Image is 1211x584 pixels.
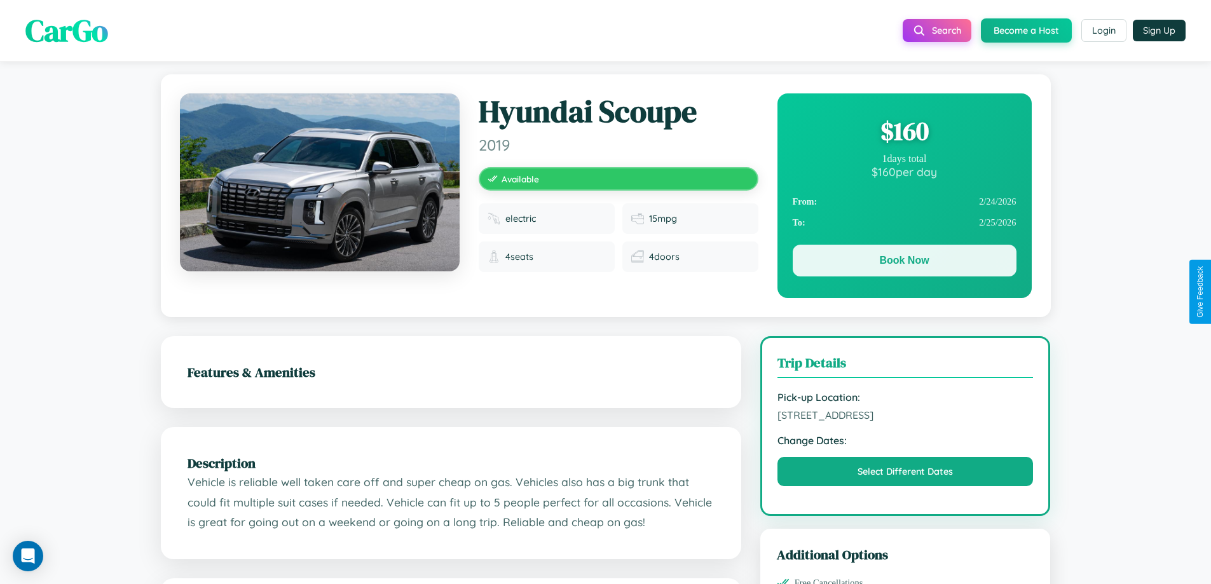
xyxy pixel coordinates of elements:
[1196,266,1205,318] div: Give Feedback
[631,212,644,225] img: Fuel efficiency
[777,457,1034,486] button: Select Different Dates
[777,409,1034,421] span: [STREET_ADDRESS]
[793,191,1016,212] div: 2 / 24 / 2026
[903,19,971,42] button: Search
[188,363,715,381] h2: Features & Amenities
[793,245,1016,276] button: Book Now
[793,165,1016,179] div: $ 160 per day
[505,213,536,224] span: electric
[981,18,1072,43] button: Become a Host
[777,353,1034,378] h3: Trip Details
[777,391,1034,404] strong: Pick-up Location:
[188,472,715,533] p: Vehicle is reliable well taken care off and super cheap on gas. Vehicles also has a big trunk tha...
[932,25,961,36] span: Search
[25,10,108,51] span: CarGo
[479,93,758,130] h1: Hyundai Scoupe
[649,213,677,224] span: 15 mpg
[777,434,1034,447] strong: Change Dates:
[631,250,644,263] img: Doors
[793,196,818,207] strong: From:
[505,251,533,262] span: 4 seats
[793,217,805,228] strong: To:
[488,250,500,263] img: Seats
[13,541,43,571] div: Open Intercom Messenger
[1081,19,1126,42] button: Login
[180,93,460,271] img: Hyundai Scoupe 2019
[793,212,1016,233] div: 2 / 25 / 2026
[649,251,680,262] span: 4 doors
[479,135,758,154] span: 2019
[188,454,715,472] h2: Description
[793,153,1016,165] div: 1 days total
[777,545,1034,564] h3: Additional Options
[502,173,539,184] span: Available
[488,212,500,225] img: Fuel type
[1133,20,1186,41] button: Sign Up
[793,114,1016,148] div: $ 160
